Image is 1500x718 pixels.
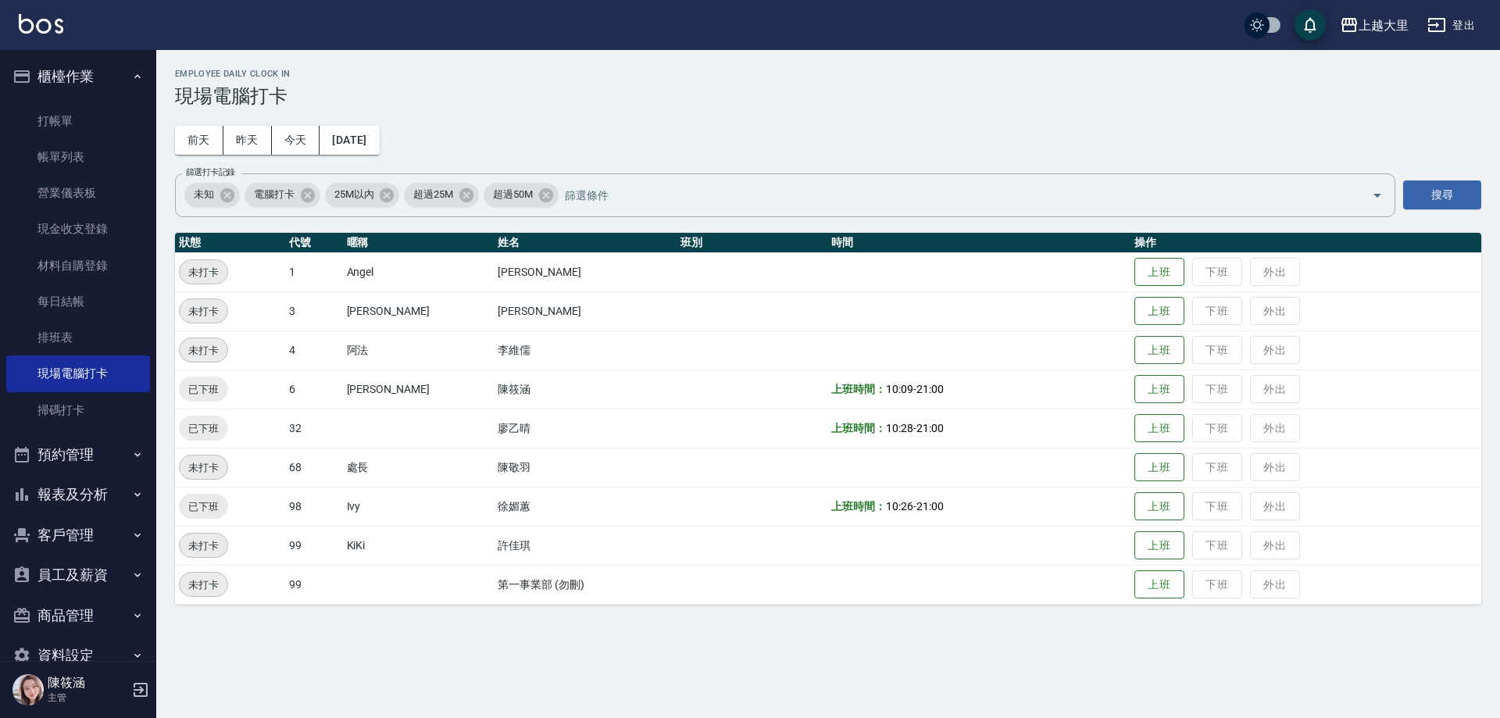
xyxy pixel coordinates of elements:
span: 超過25M [404,187,462,202]
a: 每日結帳 [6,284,150,320]
b: 上班時間： [831,422,886,434]
td: Ivy [343,487,495,526]
td: - [827,409,1130,448]
span: 已下班 [179,498,228,515]
td: 32 [285,409,342,448]
button: 上班 [1134,336,1184,365]
td: Angel [343,252,495,291]
td: 陳敬羽 [494,448,676,487]
td: 1 [285,252,342,291]
a: 現金收支登錄 [6,211,150,247]
td: 第一事業部 (勿刪) [494,565,676,604]
button: 資料設定 [6,635,150,676]
button: 上班 [1134,453,1184,482]
button: 今天 [272,126,320,155]
a: 現場電腦打卡 [6,355,150,391]
th: 暱稱 [343,233,495,253]
button: Open [1365,183,1390,208]
span: 未打卡 [180,264,227,280]
span: 25M以內 [325,187,384,202]
span: 21:00 [916,422,944,434]
span: 電腦打卡 [245,187,304,202]
span: 21:00 [916,383,944,395]
button: 上班 [1134,258,1184,287]
button: [DATE] [320,126,379,155]
span: 未知 [184,187,223,202]
span: 21:00 [916,500,944,513]
th: 班別 [677,233,828,253]
button: 商品管理 [6,595,150,636]
td: 陳筱涵 [494,370,676,409]
button: 登出 [1421,11,1481,40]
td: - [827,370,1130,409]
span: 已下班 [179,420,228,437]
div: 超過25M [404,183,479,208]
button: 搜尋 [1403,180,1481,209]
td: [PERSON_NAME] [494,291,676,330]
th: 代號 [285,233,342,253]
th: 時間 [827,233,1130,253]
th: 姓名 [494,233,676,253]
a: 排班表 [6,320,150,355]
h3: 現場電腦打卡 [175,85,1481,107]
a: 材料自購登錄 [6,248,150,284]
td: 68 [285,448,342,487]
button: 昨天 [223,126,272,155]
button: 上越大里 [1334,9,1415,41]
div: 超過50M [484,183,559,208]
td: KiKi [343,526,495,565]
td: 處長 [343,448,495,487]
td: 阿法 [343,330,495,370]
th: 操作 [1130,233,1481,253]
td: [PERSON_NAME] [343,370,495,409]
span: 未打卡 [180,577,227,593]
td: - [827,487,1130,526]
td: 98 [285,487,342,526]
button: save [1295,9,1326,41]
span: 未打卡 [180,342,227,359]
a: 打帳單 [6,103,150,139]
a: 帳單列表 [6,139,150,175]
input: 篩選條件 [561,181,1345,209]
img: Person [12,674,44,705]
button: 上班 [1134,492,1184,521]
span: 10:26 [886,500,913,513]
button: 員工及薪資 [6,555,150,595]
img: Logo [19,14,63,34]
h2: Employee Daily Clock In [175,69,1481,79]
span: 未打卡 [180,303,227,320]
th: 狀態 [175,233,285,253]
button: 上班 [1134,297,1184,326]
td: [PERSON_NAME] [343,291,495,330]
label: 篩選打卡記錄 [186,166,235,178]
button: 上班 [1134,531,1184,560]
td: 許佳琪 [494,526,676,565]
div: 25M以內 [325,183,400,208]
button: 報表及分析 [6,474,150,515]
a: 營業儀表板 [6,175,150,211]
a: 掃碼打卡 [6,392,150,428]
td: [PERSON_NAME] [494,252,676,291]
h5: 陳筱涵 [48,675,127,691]
span: 未打卡 [180,538,227,554]
td: 99 [285,526,342,565]
td: 4 [285,330,342,370]
span: 10:28 [886,422,913,434]
div: 未知 [184,183,240,208]
span: 已下班 [179,381,228,398]
b: 上班時間： [831,500,886,513]
button: 櫃檯作業 [6,56,150,97]
div: 電腦打卡 [245,183,320,208]
td: 廖乙晴 [494,409,676,448]
b: 上班時間： [831,383,886,395]
td: 李維儒 [494,330,676,370]
span: 超過50M [484,187,542,202]
td: 徐媚蕙 [494,487,676,526]
div: 上越大里 [1359,16,1409,35]
button: 客戶管理 [6,515,150,555]
td: 6 [285,370,342,409]
button: 前天 [175,126,223,155]
button: 上班 [1134,570,1184,599]
button: 上班 [1134,414,1184,443]
p: 主管 [48,691,127,705]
